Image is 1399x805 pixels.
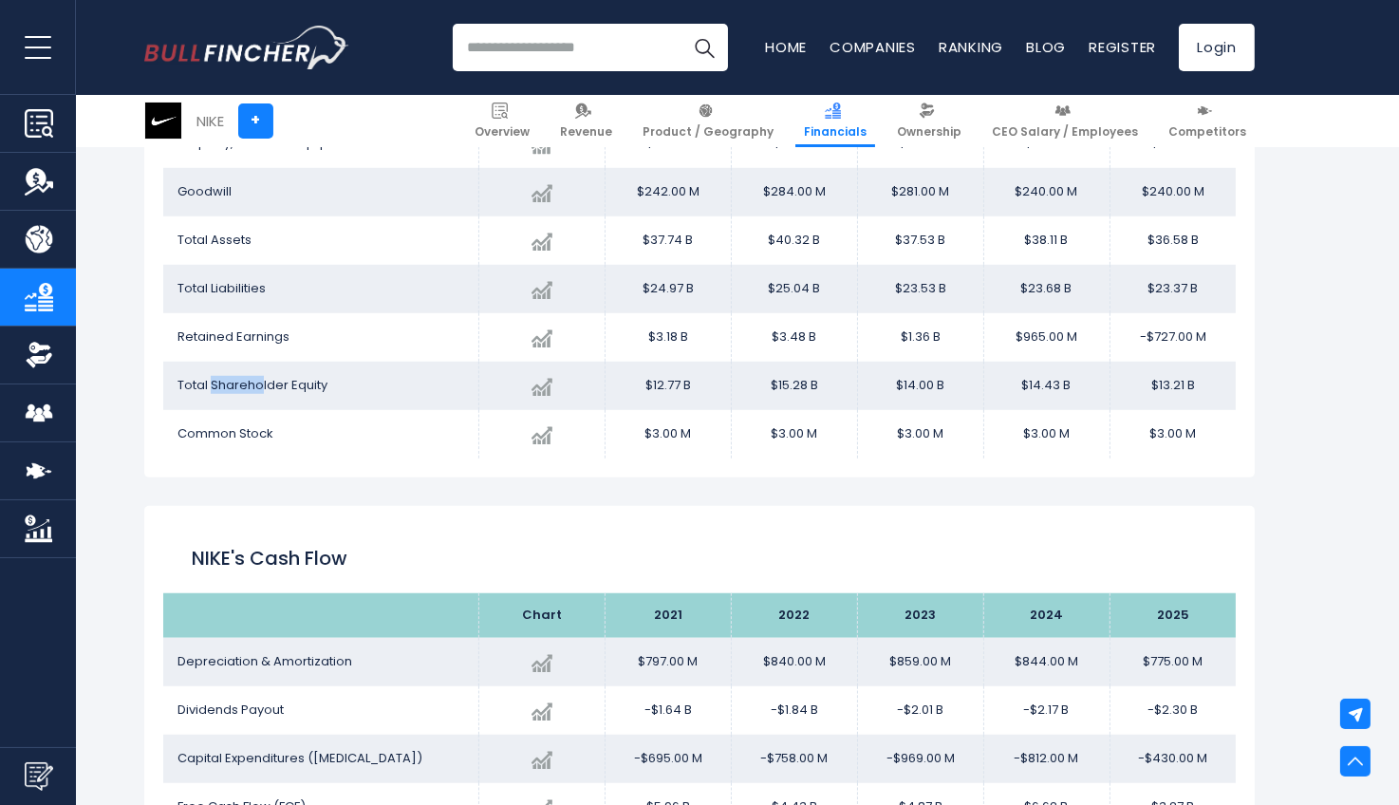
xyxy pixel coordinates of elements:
[560,124,612,140] span: Revenue
[888,95,970,147] a: Ownership
[475,124,530,140] span: Overview
[897,124,961,140] span: Ownership
[804,124,867,140] span: Financials
[466,95,538,147] a: Overview
[983,735,1110,783] td: -$812.00 M
[731,638,857,686] td: $840.00 M
[857,216,983,265] td: $37.53 B
[605,410,731,459] td: $3.00 M
[857,265,983,313] td: $23.53 B
[731,265,857,313] td: $25.04 B
[605,593,731,638] th: 2021
[1110,362,1236,410] td: $13.21 B
[857,410,983,459] td: $3.00 M
[731,168,857,216] td: $284.00 M
[1110,216,1236,265] td: $36.58 B
[177,231,252,249] span: Total Assets
[1110,410,1236,459] td: $3.00 M
[1110,638,1236,686] td: $775.00 M
[1110,168,1236,216] td: $240.00 M
[192,544,1207,572] h2: NIKE's Cash flow
[177,424,273,442] span: Common Stock
[830,37,916,57] a: Companies
[25,341,53,369] img: Ownership
[177,749,422,767] span: Capital Expenditures ([MEDICAL_DATA])
[1110,265,1236,313] td: $23.37 B
[983,410,1110,459] td: $3.00 M
[983,593,1110,638] th: 2024
[1168,124,1246,140] span: Competitors
[605,735,731,783] td: -$695.00 M
[177,328,289,346] span: Retained Earnings
[145,103,181,139] img: NKE logo
[1026,37,1066,57] a: Blog
[983,168,1110,216] td: $240.00 M
[196,110,224,132] div: NIKE
[605,638,731,686] td: $797.00 M
[795,95,875,147] a: Financials
[1179,24,1255,71] a: Login
[605,686,731,735] td: -$1.64 B
[983,216,1110,265] td: $38.11 B
[478,593,605,638] th: Chart
[992,124,1138,140] span: CEO Salary / Employees
[857,362,983,410] td: $14.00 B
[605,216,731,265] td: $37.74 B
[1110,735,1236,783] td: -$430.00 M
[983,638,1110,686] td: $844.00 M
[939,37,1003,57] a: Ranking
[1160,95,1255,147] a: Competitors
[177,279,266,297] span: Total Liabilities
[144,26,348,69] a: Go to homepage
[731,593,857,638] th: 2022
[1110,593,1236,638] th: 2025
[857,593,983,638] th: 2023
[983,686,1110,735] td: -$2.17 B
[177,182,232,200] span: Goodwill
[681,24,728,71] button: Search
[731,216,857,265] td: $40.32 B
[605,313,731,362] td: $3.18 B
[1110,313,1236,362] td: -$727.00 M
[857,638,983,686] td: $859.00 M
[551,95,621,147] a: Revenue
[731,410,857,459] td: $3.00 M
[731,735,857,783] td: -$758.00 M
[765,37,807,57] a: Home
[983,95,1147,147] a: CEO Salary / Employees
[605,265,731,313] td: $24.97 B
[605,362,731,410] td: $12.77 B
[857,735,983,783] td: -$969.00 M
[983,313,1110,362] td: $965.00 M
[731,686,857,735] td: -$1.84 B
[857,168,983,216] td: $281.00 M
[177,652,352,670] span: Depreciation & Amortization
[983,265,1110,313] td: $23.68 B
[605,168,731,216] td: $242.00 M
[643,124,774,140] span: Product / Geography
[983,362,1110,410] td: $14.43 B
[731,362,857,410] td: $15.28 B
[634,95,782,147] a: Product / Geography
[238,103,273,139] a: +
[857,313,983,362] td: $1.36 B
[144,26,349,69] img: Bullfincher logo
[731,313,857,362] td: $3.48 B
[177,376,327,394] span: Total Shareholder Equity
[177,701,284,719] span: Dividends Payout
[857,686,983,735] td: -$2.01 B
[1110,686,1236,735] td: -$2.30 B
[1089,37,1156,57] a: Register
